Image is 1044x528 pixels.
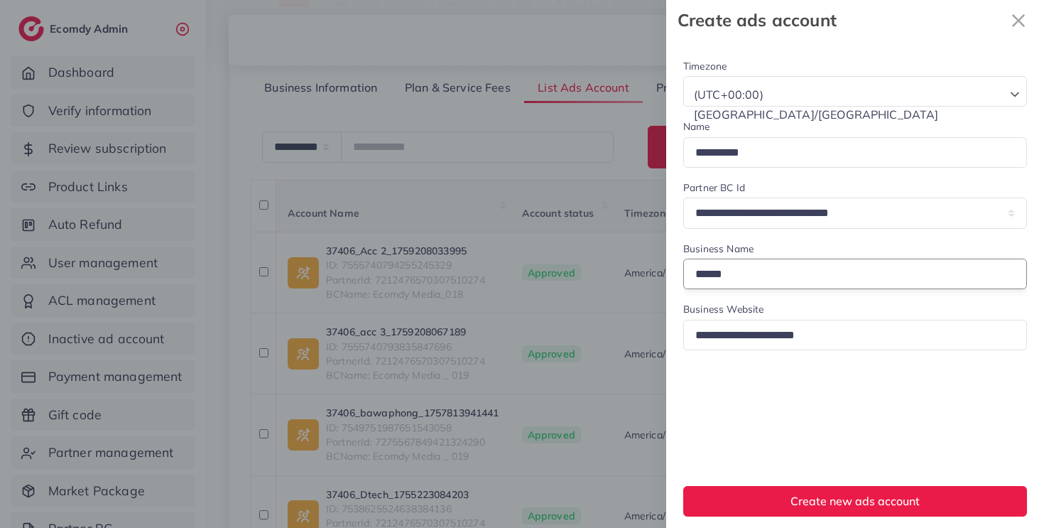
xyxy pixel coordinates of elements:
button: Close [1004,6,1033,35]
label: Timezone [683,59,727,73]
svg: x [1004,6,1033,35]
input: Search for option [690,125,1004,147]
span: (UTC+00:00) [GEOGRAPHIC_DATA]/[GEOGRAPHIC_DATA] [691,85,1003,126]
span: Create new ads account [790,494,920,508]
label: Name [683,119,710,134]
strong: Create ads account [678,8,1004,33]
div: Search for option [683,76,1027,107]
label: Partner BC Id [683,181,745,195]
label: Business Website [683,302,764,316]
button: Create new ads account [683,486,1027,517]
label: Business Name [683,242,754,256]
